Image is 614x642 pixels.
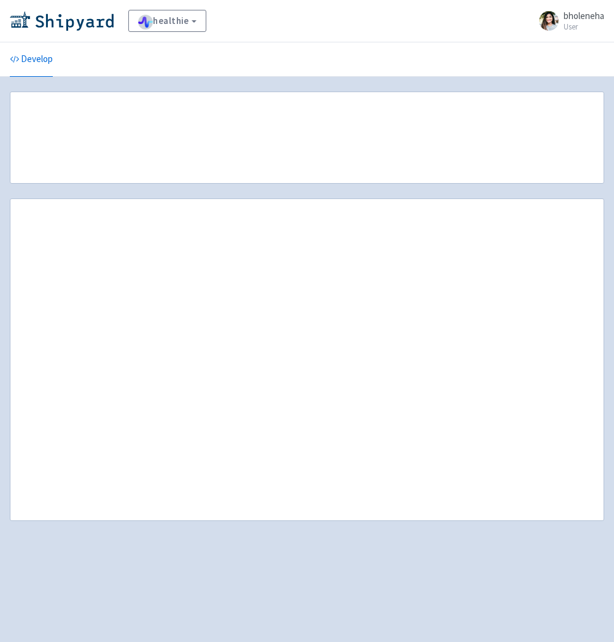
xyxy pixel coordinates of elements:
a: bholeneha User [532,11,604,31]
small: User [564,23,604,31]
img: Shipyard logo [10,11,114,31]
span: bholeneha [564,10,604,22]
a: healthie [128,10,206,32]
a: Develop [10,42,53,77]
